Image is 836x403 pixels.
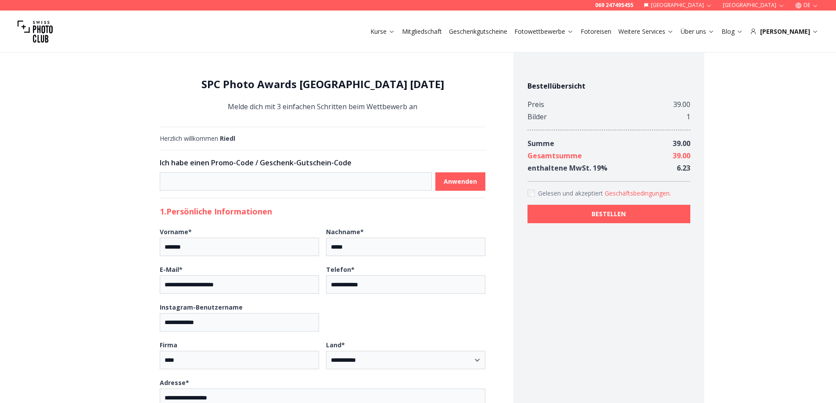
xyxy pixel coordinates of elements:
[514,27,574,36] a: Fotowettbewerbe
[398,25,445,38] button: Mitgliedschaft
[673,139,690,148] span: 39.00
[527,150,582,162] div: Gesamtsumme
[527,162,607,174] div: enthaltene MwSt. 19 %
[527,98,544,111] div: Preis
[527,81,690,91] h4: Bestellübersicht
[605,189,671,198] button: Accept termsGelesen und akzeptiert
[402,27,442,36] a: Mitgliedschaft
[721,27,743,36] a: Blog
[511,25,577,38] button: Fotowettbewerbe
[750,27,818,36] div: [PERSON_NAME]
[673,151,690,160] span: 39.00
[326,228,364,236] b: Nachname *
[435,172,485,191] button: Anwenden
[686,111,690,123] div: 1
[160,157,485,168] h3: Ich habe einen Promo-Code / Geschenk-Gutschein-Code
[618,27,674,36] a: Weitere Services
[160,77,485,91] h1: SPC Photo Awards [GEOGRAPHIC_DATA] [DATE]
[326,265,355,274] b: Telefon *
[527,205,690,223] button: BESTELLEN
[160,303,243,311] b: Instagram-Benutzername
[326,351,485,369] select: Land*
[677,25,718,38] button: Über uns
[160,341,177,349] b: Firma
[370,27,395,36] a: Kurse
[160,205,485,218] h2: 1. Persönliche Informationen
[160,228,192,236] b: Vorname *
[160,351,319,369] input: Firma
[806,373,827,394] iframe: Intercom live chat
[527,137,554,150] div: Summe
[160,77,485,113] div: Melde dich mit 3 einfachen Schritten beim Wettbewerb an
[220,134,235,143] b: Riedl
[677,163,690,173] span: 6.23
[681,27,714,36] a: Über uns
[160,275,319,294] input: E-Mail*
[326,238,485,256] input: Nachname*
[160,378,189,387] b: Adresse *
[581,27,611,36] a: Fotoreisen
[538,189,605,197] span: Gelesen und akzeptiert
[444,177,477,186] b: Anwenden
[160,265,183,274] b: E-Mail *
[718,25,746,38] button: Blog
[367,25,398,38] button: Kurse
[615,25,677,38] button: Weitere Services
[445,25,511,38] button: Geschenkgutscheine
[160,134,485,143] div: Herzlich willkommen
[592,210,626,218] b: BESTELLEN
[326,275,485,294] input: Telefon*
[160,313,319,332] input: Instagram-Benutzername
[577,25,615,38] button: Fotoreisen
[18,14,53,49] img: Swiss photo club
[449,27,507,36] a: Geschenkgutscheine
[160,238,319,256] input: Vorname*
[527,189,535,196] input: Accept terms
[673,98,690,111] div: 39.00
[326,341,345,349] b: Land *
[527,111,547,123] div: Bilder
[595,2,633,9] a: 069 247495455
